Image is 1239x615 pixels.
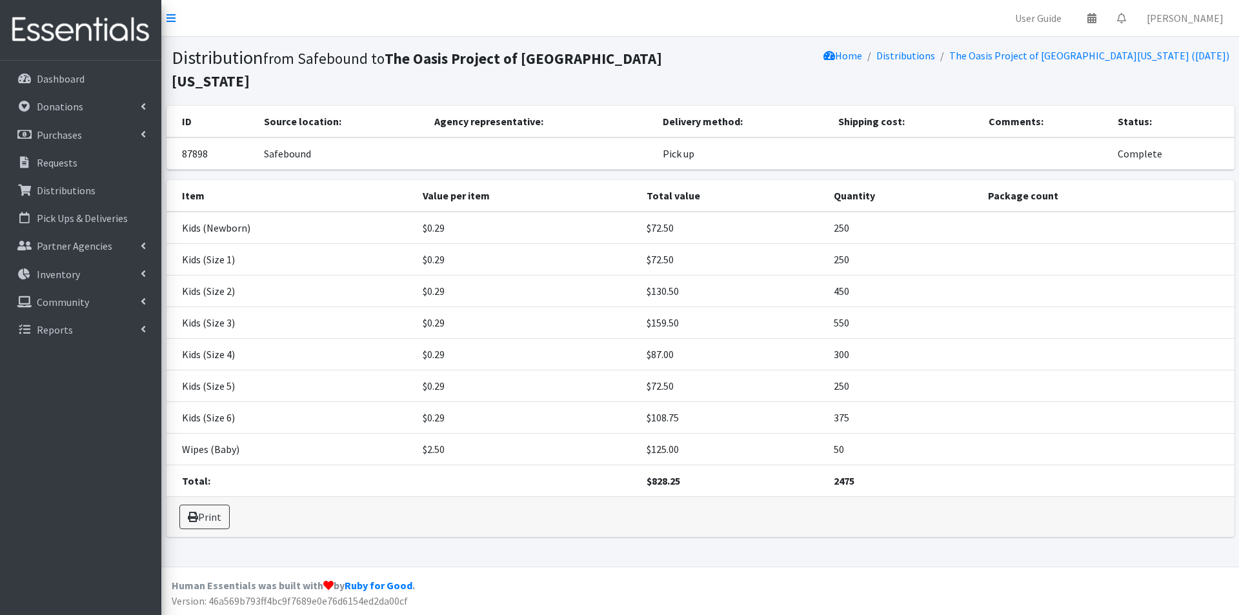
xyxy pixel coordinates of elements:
[256,106,427,137] th: Source location:
[5,8,156,52] img: HumanEssentials
[37,100,83,113] p: Donations
[826,402,980,434] td: 375
[166,402,415,434] td: Kids (Size 6)
[639,212,826,244] td: $72.50
[37,212,128,225] p: Pick Ups & Deliveries
[166,370,415,402] td: Kids (Size 5)
[172,46,696,91] h1: Distribution
[826,307,980,339] td: 550
[415,307,639,339] td: $0.29
[415,402,639,434] td: $0.29
[647,474,680,487] strong: $828.25
[166,137,256,170] td: 87898
[1005,5,1072,31] a: User Guide
[166,212,415,244] td: Kids (Newborn)
[1110,137,1234,170] td: Complete
[826,434,980,465] td: 50
[5,205,156,231] a: Pick Ups & Deliveries
[256,137,427,170] td: Safebound
[166,106,256,137] th: ID
[639,180,826,212] th: Total value
[37,184,96,197] p: Distributions
[5,289,156,315] a: Community
[5,261,156,287] a: Inventory
[37,296,89,308] p: Community
[826,370,980,402] td: 250
[826,212,980,244] td: 250
[639,276,826,307] td: $130.50
[172,579,415,592] strong: Human Essentials was built with by .
[655,137,831,170] td: Pick up
[172,49,662,90] small: from Safebound to
[415,434,639,465] td: $2.50
[834,474,854,487] strong: 2475
[166,434,415,465] td: Wipes (Baby)
[826,339,980,370] td: 300
[37,72,85,85] p: Dashboard
[37,268,80,281] p: Inventory
[876,49,935,62] a: Distributions
[179,505,230,529] a: Print
[5,317,156,343] a: Reports
[5,94,156,119] a: Donations
[166,339,415,370] td: Kids (Size 4)
[639,370,826,402] td: $72.50
[639,402,826,434] td: $108.75
[5,233,156,259] a: Partner Agencies
[345,579,412,592] a: Ruby for Good
[949,49,1229,62] a: The Oasis Project of [GEOGRAPHIC_DATA][US_STATE] ([DATE])
[980,180,1234,212] th: Package count
[166,307,415,339] td: Kids (Size 3)
[831,106,981,137] th: Shipping cost:
[415,339,639,370] td: $0.29
[415,276,639,307] td: $0.29
[182,474,210,487] strong: Total:
[826,244,980,276] td: 250
[415,212,639,244] td: $0.29
[166,244,415,276] td: Kids (Size 1)
[639,244,826,276] td: $72.50
[639,434,826,465] td: $125.00
[639,339,826,370] td: $87.00
[5,122,156,148] a: Purchases
[826,180,980,212] th: Quantity
[37,156,77,169] p: Requests
[166,180,415,212] th: Item
[5,150,156,176] a: Requests
[5,177,156,203] a: Distributions
[415,370,639,402] td: $0.29
[37,323,73,336] p: Reports
[981,106,1110,137] th: Comments:
[1110,106,1234,137] th: Status:
[37,128,82,141] p: Purchases
[172,49,662,90] b: The Oasis Project of [GEOGRAPHIC_DATA][US_STATE]
[5,66,156,92] a: Dashboard
[427,106,655,137] th: Agency representative:
[823,49,862,62] a: Home
[1136,5,1234,31] a: [PERSON_NAME]
[655,106,831,137] th: Delivery method:
[639,307,826,339] td: $159.50
[37,239,112,252] p: Partner Agencies
[415,244,639,276] td: $0.29
[415,180,639,212] th: Value per item
[826,276,980,307] td: 450
[172,594,408,607] span: Version: 46a569b793ff4bc9f7689e0e76d6154ed2da00cf
[166,276,415,307] td: Kids (Size 2)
